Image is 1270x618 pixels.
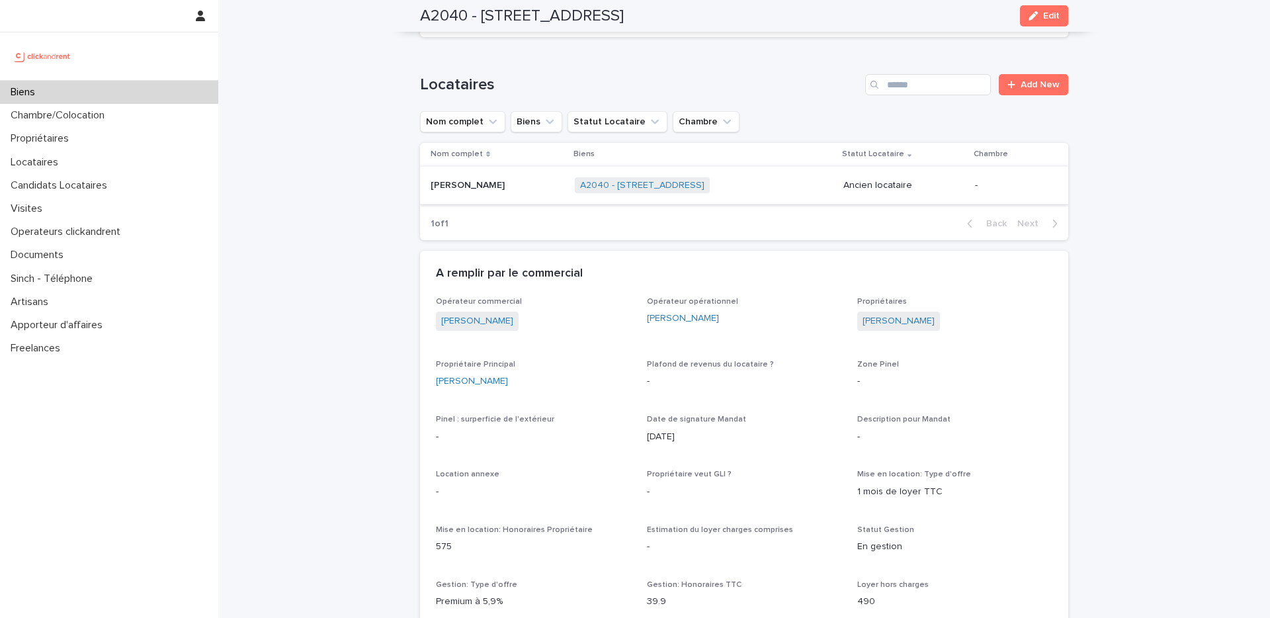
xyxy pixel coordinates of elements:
[843,180,964,191] p: Ancien locataire
[436,416,554,423] span: Pinel : surperficie de l'extérieur
[420,7,624,26] h2: A2040 - [STREET_ADDRESS]
[5,249,74,261] p: Documents
[647,416,746,423] span: Date de signature Mandat
[436,581,517,589] span: Gestion: Type d'offre
[647,540,842,554] p: -
[568,111,667,132] button: Statut Locataire
[857,470,971,478] span: Mise en location: Type d'offre
[420,166,1068,204] tr: [PERSON_NAME][PERSON_NAME] A2040 - [STREET_ADDRESS] Ancien locataire-
[11,43,75,69] img: UCB0brd3T0yccxBKYDjQ
[857,416,951,423] span: Description pour Mandat
[857,298,907,306] span: Propriétaires
[5,226,131,238] p: Operateurs clickandrent
[436,298,522,306] span: Opérateur commercial
[857,540,1052,554] p: En gestion
[436,526,593,534] span: Mise en location: Honoraires Propriétaire
[647,581,741,589] span: Gestion: Honoraires TTC
[647,526,793,534] span: Estimation du loyer charges comprises
[999,74,1068,95] a: Add New
[974,147,1008,161] p: Chambre
[1012,218,1068,230] button: Next
[647,470,732,478] span: Propriétaire veut GLI ?
[647,375,842,388] p: -
[573,147,595,161] p: Biens
[420,111,505,132] button: Nom complet
[436,595,631,609] p: Premium à 5,9%
[436,361,515,369] span: Propriétaire Principal
[5,342,71,355] p: Freelances
[647,485,842,499] p: -
[647,430,842,444] p: [DATE]
[5,273,103,285] p: Sinch - Téléphone
[436,485,631,499] p: -
[1021,80,1060,89] span: Add New
[436,267,583,281] h2: A remplir par le commercial
[842,147,904,161] p: Statut Locataire
[956,218,1012,230] button: Back
[975,180,1047,191] p: -
[1020,5,1068,26] button: Edit
[5,156,69,169] p: Locataires
[857,485,1052,499] p: 1 mois de loyer TTC
[857,430,1052,444] p: -
[441,314,513,328] a: [PERSON_NAME]
[5,86,46,99] p: Biens
[647,312,719,326] a: [PERSON_NAME]
[420,208,459,240] p: 1 of 1
[431,177,507,191] p: [PERSON_NAME]
[511,111,562,132] button: Biens
[431,147,483,161] p: Nom complet
[647,595,842,609] p: 39.9
[5,179,118,192] p: Candidats Locataires
[865,74,991,95] input: Search
[857,581,929,589] span: Loyer hors charges
[647,298,738,306] span: Opérateur opérationnel
[5,132,79,145] p: Propriétaires
[857,375,1052,388] p: -
[857,595,1052,609] p: 490
[1043,11,1060,21] span: Edit
[978,219,1007,228] span: Back
[1017,219,1046,228] span: Next
[420,75,860,95] h1: Locataires
[436,430,631,444] p: -
[436,470,499,478] span: Location annexe
[436,540,631,554] p: 575
[863,314,935,328] a: [PERSON_NAME]
[580,180,704,191] a: A2040 - [STREET_ADDRESS]
[436,375,508,388] a: [PERSON_NAME]
[5,319,113,331] p: Apporteur d'affaires
[647,361,774,369] span: Plafond de revenus du locataire ?
[673,111,740,132] button: Chambre
[5,109,115,122] p: Chambre/Colocation
[5,202,53,215] p: Visites
[857,526,914,534] span: Statut Gestion
[5,296,59,308] p: Artisans
[857,361,899,369] span: Zone Pinel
